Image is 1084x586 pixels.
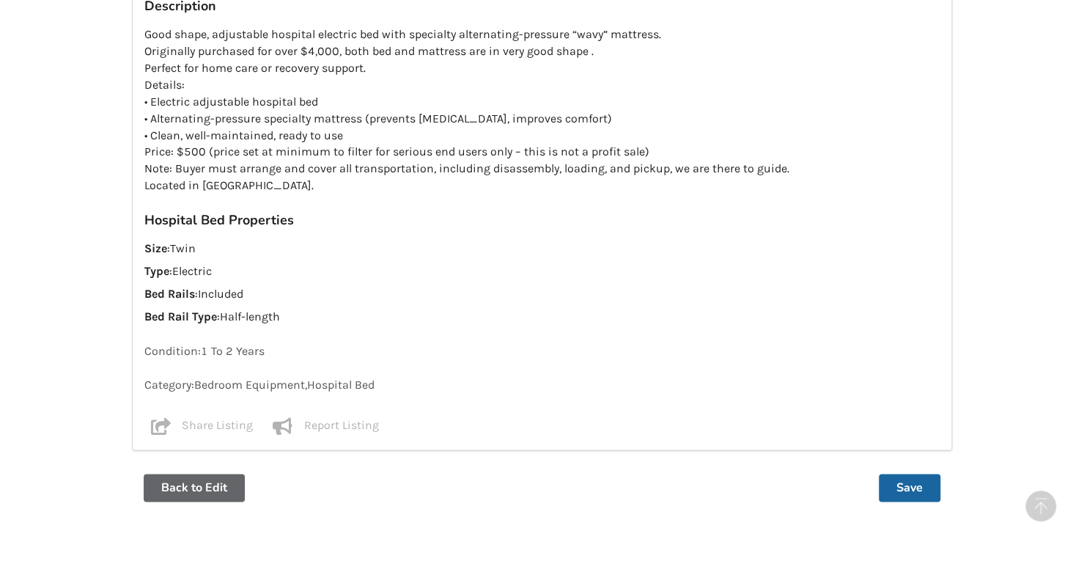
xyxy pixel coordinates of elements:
p: Category: Bedroom Equipment , Hospital Bed [144,377,940,394]
strong: Bed Rails [144,287,195,301]
p: : Half-length [144,309,940,326]
button: Save [879,474,940,502]
button: Back to Edit [144,474,245,502]
p: Good shape, adjustable hospital electric bed with specialty alternating-pressure “wavy” mattress.... [144,26,940,194]
strong: Size [144,241,167,255]
p: : Electric [144,263,940,280]
strong: Bed Rail Type [144,310,217,323]
p: Condition: 1 To 2 Years [144,343,940,360]
p: : Included [144,286,940,303]
h3: Hospital Bed Properties [144,212,940,229]
p: : Twin [144,241,940,257]
strong: Type [144,264,169,278]
p: Report Listing [304,417,379,435]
